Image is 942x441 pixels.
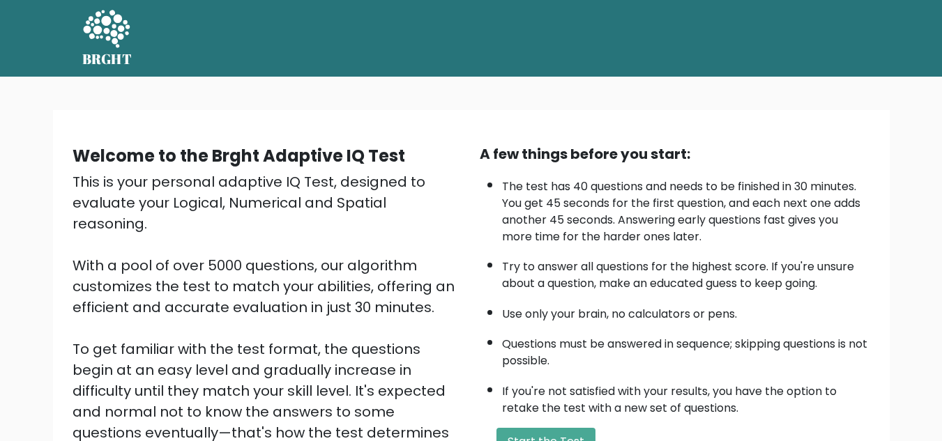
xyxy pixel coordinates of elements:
[480,144,870,164] div: A few things before you start:
[82,6,132,71] a: BRGHT
[502,299,870,323] li: Use only your brain, no calculators or pens.
[73,144,405,167] b: Welcome to the Brght Adaptive IQ Test
[82,51,132,68] h5: BRGHT
[502,329,870,369] li: Questions must be answered in sequence; skipping questions is not possible.
[502,171,870,245] li: The test has 40 questions and needs to be finished in 30 minutes. You get 45 seconds for the firs...
[502,252,870,292] li: Try to answer all questions for the highest score. If you're unsure about a question, make an edu...
[502,376,870,417] li: If you're not satisfied with your results, you have the option to retake the test with a new set ...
